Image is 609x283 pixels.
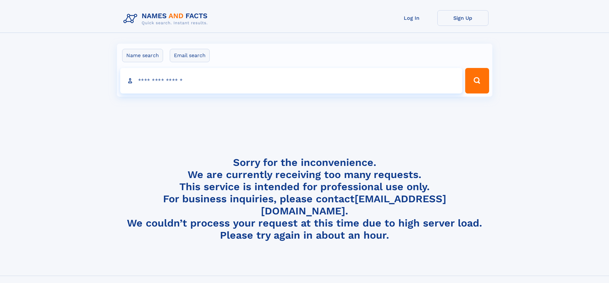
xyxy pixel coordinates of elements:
[120,68,463,93] input: search input
[386,10,437,26] a: Log In
[261,193,446,217] a: [EMAIL_ADDRESS][DOMAIN_NAME]
[121,156,488,242] h4: Sorry for the inconvenience. We are currently receiving too many requests. This service is intend...
[170,49,210,62] label: Email search
[121,10,213,27] img: Logo Names and Facts
[437,10,488,26] a: Sign Up
[122,49,163,62] label: Name search
[465,68,489,93] button: Search Button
